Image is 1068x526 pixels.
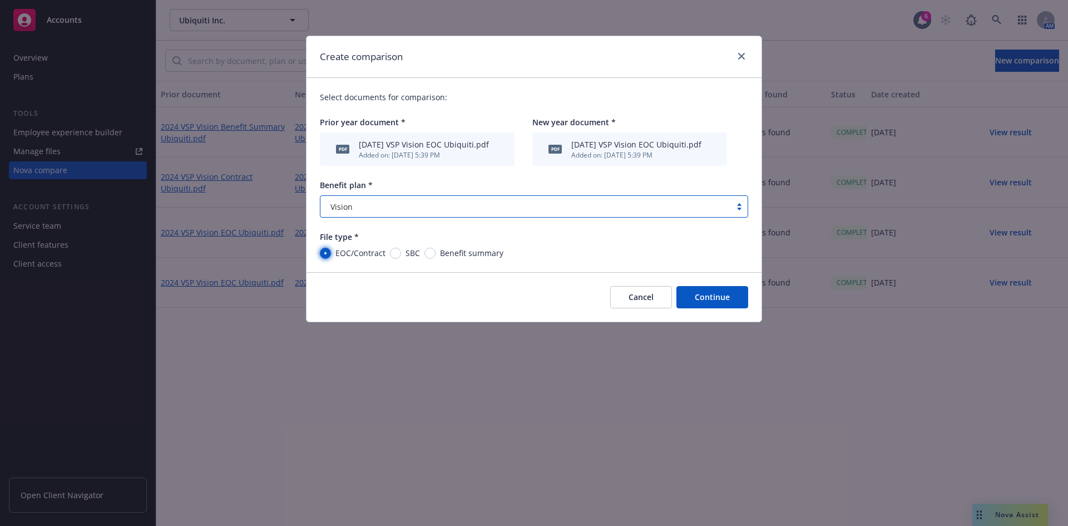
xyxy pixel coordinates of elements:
[571,150,701,160] div: Added on: [DATE] 5:39 PM
[359,139,489,150] div: [DATE] VSP Vision EOC Ubiquiti.pdf
[610,286,672,308] button: Cancel
[320,248,331,259] input: EOC/Contract
[493,144,502,155] button: archive file
[532,117,616,127] span: New year document *
[330,201,353,213] span: Vision
[390,248,401,259] input: SBC
[548,145,562,153] span: pdf
[359,150,489,160] div: Added on: [DATE] 5:39 PM
[571,139,701,150] div: [DATE] VSP Vision EOC Ubiquiti.pdf
[735,50,748,63] a: close
[320,117,406,127] span: Prior year document *
[336,145,349,153] span: pdf
[676,286,748,308] button: Continue
[335,247,385,259] span: EOC/Contract
[320,50,403,64] h1: Create comparison
[320,232,359,242] span: File type *
[424,248,436,259] input: Benefit summary
[706,144,715,155] button: archive file
[320,180,373,190] span: Benefit plan *
[326,201,725,213] span: Vision
[440,247,503,259] span: Benefit summary
[320,91,748,103] p: Select documents for comparison:
[406,247,420,259] span: SBC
